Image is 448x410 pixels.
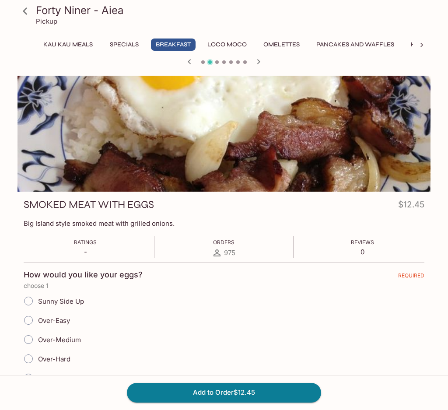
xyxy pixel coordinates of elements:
p: Pickup [36,17,57,25]
button: Pancakes and Waffles [311,39,399,51]
button: Add to Order$12.45 [127,383,321,402]
span: Reviews [351,239,374,245]
button: Specials [105,39,144,51]
button: Omelettes [259,39,304,51]
span: Orders [213,239,234,245]
span: Scrambled [38,374,72,382]
button: Breakfast [151,39,196,51]
p: - [74,248,97,256]
button: Kau Kau Meals [38,39,98,51]
button: Loco Moco [203,39,252,51]
span: Sunny Side Up [38,297,84,305]
div: SMOKED MEAT WITH EGGS [17,76,430,192]
h4: How would you like your eggs? [24,270,143,280]
h3: Forty Niner - Aiea [36,4,427,17]
h3: SMOKED MEAT WITH EGGS [24,198,154,211]
span: Over-Hard [38,355,70,363]
span: 975 [224,249,235,257]
span: Ratings [74,239,97,245]
p: 0 [351,248,374,256]
span: REQUIRED [398,272,424,282]
span: Over-Medium [38,336,81,344]
span: Over-Easy [38,316,70,325]
p: Big Island style smoked meat with grilled onions. [24,219,424,228]
p: choose 1 [24,282,424,289]
h4: $12.45 [398,198,424,215]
